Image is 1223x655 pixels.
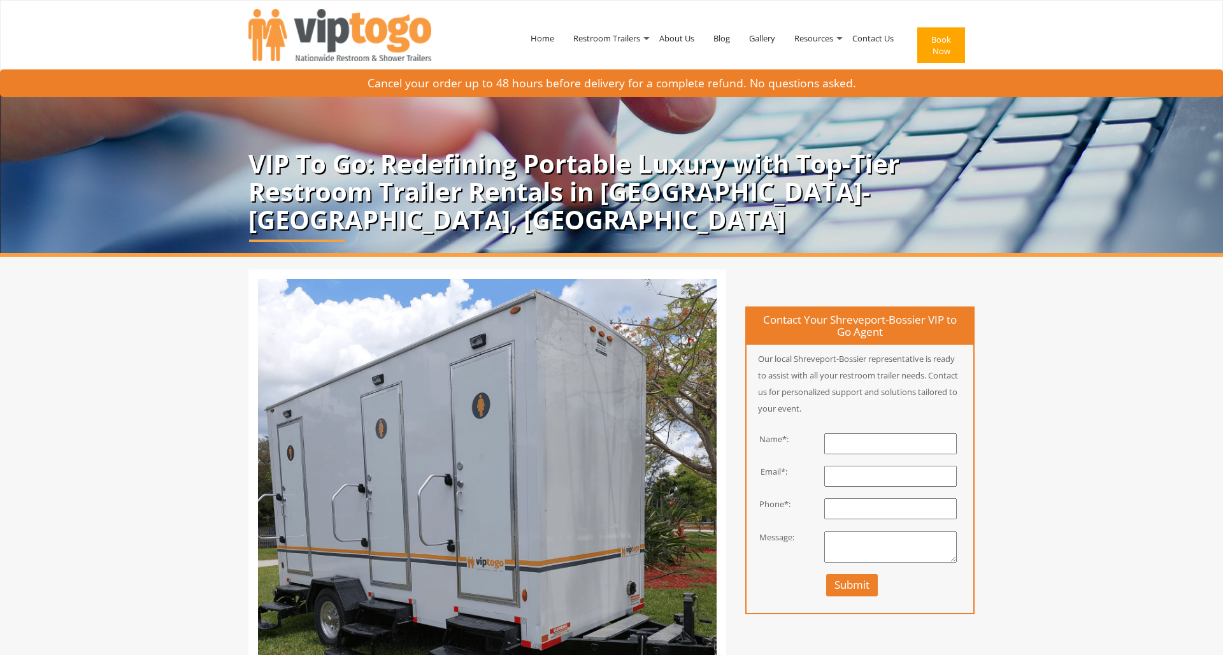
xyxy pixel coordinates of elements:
[704,5,740,71] a: Blog
[903,5,975,90] a: Book Now
[843,5,903,71] a: Contact Us
[650,5,704,71] a: About Us
[917,27,965,63] button: Book Now
[248,150,975,234] p: VIP To Go: Redefining Portable Luxury with Top-Tier Restroom Trailer Rentals in [GEOGRAPHIC_DATA]...
[1172,604,1223,655] button: Live Chat
[740,5,785,71] a: Gallery
[737,433,799,445] div: Name*:
[737,466,799,478] div: Email*:
[747,308,973,345] h4: Contact Your Shreveport-Bossier VIP to Go Agent
[747,350,973,417] p: Our local Shreveport-Bossier representative is ready to assist with all your restroom trailer nee...
[248,9,431,61] img: VIPTOGO
[521,5,564,71] a: Home
[737,531,799,543] div: Message:
[826,574,878,596] button: Submit
[564,5,650,71] a: Restroom Trailers
[785,5,843,71] a: Resources
[737,498,799,510] div: Phone*:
